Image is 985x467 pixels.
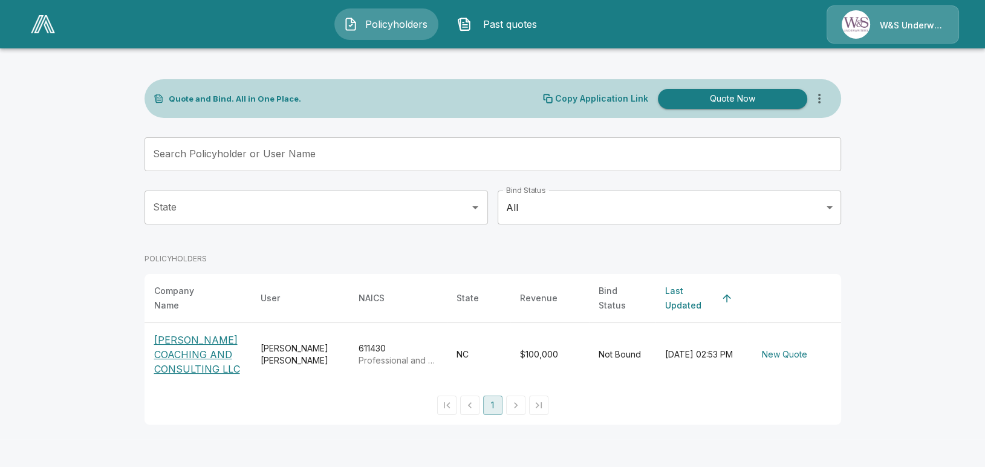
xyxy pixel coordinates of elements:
div: Revenue [520,291,558,305]
button: Past quotes IconPast quotes [448,8,552,40]
div: State [457,291,479,305]
img: AA Logo [31,15,55,33]
p: [PERSON_NAME] COACHING AND CONSULTING LLC [154,333,241,376]
span: Past quotes [476,17,543,31]
button: Policyholders IconPolicyholders [334,8,438,40]
button: Quote Now [658,89,807,109]
label: Bind Status [506,185,545,195]
div: [PERSON_NAME] [PERSON_NAME] [261,342,339,367]
td: $100,000 [510,323,589,387]
p: Professional and Management Development Training [359,354,437,367]
p: Quote and Bind. All in One Place. [169,95,301,103]
img: Policyholders Icon [343,17,358,31]
button: page 1 [483,396,502,415]
th: Bind Status [589,274,655,323]
div: 611430 [359,342,437,367]
td: [DATE] 02:53 PM [655,323,747,387]
td: Not Bound [589,323,655,387]
div: User [261,291,280,305]
button: more [807,87,831,111]
div: Last Updated [665,284,716,313]
button: Open [467,199,484,216]
button: New Quote [757,344,812,366]
div: All [498,191,841,224]
nav: pagination navigation [435,396,550,415]
td: NC [447,323,510,387]
div: Company Name [154,284,219,313]
img: Past quotes Icon [457,17,472,31]
p: POLICYHOLDERS [145,253,207,264]
span: Policyholders [363,17,429,31]
a: Quote Now [653,89,807,109]
table: simple table [145,274,841,386]
div: NAICS [359,291,385,305]
p: Copy Application Link [555,94,648,103]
